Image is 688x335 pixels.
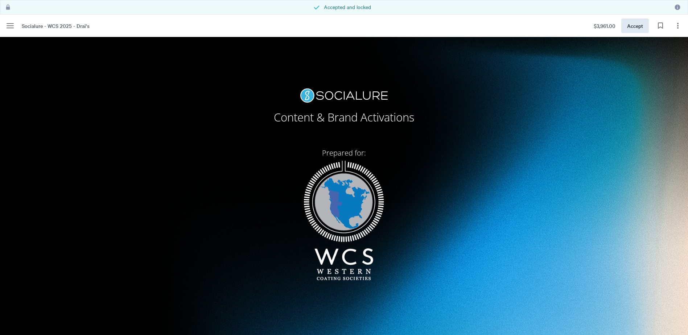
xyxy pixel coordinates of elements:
h2: Prepared for: [198,144,490,161]
img: SV1u1dIV0v4HVTOzzGu11R4CovaVAHHZ0vWC5g.png [304,161,384,280]
span: Accepted and locked [324,3,371,12]
button: Page options [671,18,685,33]
span: $3,961.00 [594,22,615,30]
img: ozqhR0JDEw7VX9owerG_lp_gGVSdLUrAQSWNBA.png [300,88,388,103]
h2: Content & Brand Activations [198,103,490,129]
button: Menu [3,18,17,33]
span: Socialure - WCS 2025 - Drai's [22,22,90,30]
